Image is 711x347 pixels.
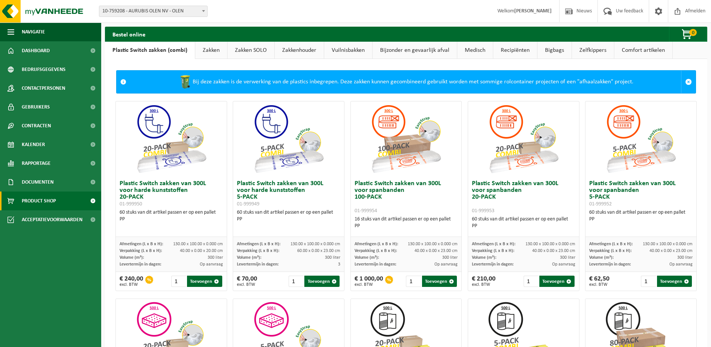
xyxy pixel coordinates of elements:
h3: Plastic Switch zakken van 300L voor spanbanden 5-PACK [589,180,693,207]
span: excl. BTW [355,282,383,287]
span: 300 liter [677,255,693,260]
button: Toevoegen [187,276,222,287]
span: Contactpersonen [22,79,65,98]
span: 01-999950 [120,201,142,207]
button: Toevoegen [422,276,457,287]
input: 1 [641,276,656,287]
span: Contracten [22,116,51,135]
span: Levertermijn in dagen: [120,262,161,267]
span: 01-999949 [237,201,259,207]
div: 60 stuks van dit artikel passen er op een pallet [589,209,693,223]
span: Levertermijn in dagen: [355,262,396,267]
span: Volume (m³): [355,255,379,260]
span: Op aanvraag [200,262,223,267]
span: Verpakking (L x B x H): [472,249,514,253]
span: excl. BTW [472,282,495,287]
span: Gebruikers [22,98,50,116]
a: Zakkenhouder [275,42,324,59]
div: Bij deze zakken is de verwerking van de plastics inbegrepen. Deze zakken kunnen gecombineerd gebr... [130,71,681,93]
div: 60 stuks van dit artikel passen er op een pallet [120,209,223,223]
span: Kalender [22,135,45,154]
span: Volume (m³): [472,255,496,260]
img: 01-999950 [134,101,209,177]
input: 1 [171,276,186,287]
button: 0 [669,27,707,42]
a: Sluit melding [681,71,696,93]
a: Recipiënten [493,42,537,59]
img: WB-0240-HPE-GN-50.png [178,74,193,89]
span: Afmetingen (L x B x H): [589,242,633,246]
span: excl. BTW [589,282,609,287]
span: Verpakking (L x B x H): [237,249,279,253]
strong: [PERSON_NAME] [514,8,552,14]
iframe: chat widget [4,330,125,347]
span: 300 liter [442,255,458,260]
span: 130.00 x 100.00 x 0.000 cm [290,242,340,246]
div: 16 stuks van dit artikel passen er op een pallet [355,216,458,229]
span: Rapportage [22,154,51,173]
span: Op aanvraag [669,262,693,267]
div: PP [237,216,340,223]
a: Vuilnisbakken [324,42,372,59]
span: 40.00 x 0.00 x 23.00 cm [415,249,458,253]
div: PP [355,223,458,229]
h3: Plastic Switch zakken van 300L voor harde kunststoffen 5-PACK [237,180,340,207]
a: Plastic Switch zakken (combi) [105,42,195,59]
span: Op aanvraag [434,262,458,267]
div: € 1 000,00 [355,276,383,287]
a: Bijzonder en gevaarlijk afval [373,42,457,59]
div: PP [120,216,223,223]
img: 01-999953 [486,101,561,177]
div: € 210,00 [472,276,495,287]
span: Afmetingen (L x B x H): [472,242,515,246]
input: 1 [524,276,539,287]
div: € 70,00 [237,276,257,287]
button: Toevoegen [539,276,574,287]
h3: Plastic Switch zakken van 300L voor spanbanden 100-PACK [355,180,458,214]
img: 01-999949 [251,101,326,177]
span: 40.00 x 0.00 x 23.00 cm [650,249,693,253]
span: 01-999954 [355,208,377,214]
a: Comfort artikelen [614,42,672,59]
span: Bedrijfsgegevens [22,60,66,79]
span: Levertermijn in dagen: [589,262,631,267]
span: 300 liter [560,255,575,260]
span: Verpakking (L x B x H): [355,249,397,253]
span: Navigatie [22,23,45,41]
a: Bigbags [537,42,572,59]
div: PP [472,223,575,229]
span: 10-759208 - AURUBIS OLEN NV - OLEN [99,6,207,17]
span: Volume (m³): [120,255,144,260]
h3: Plastic Switch zakken van 300L voor harde kunststoffen 20-PACK [120,180,223,207]
span: 40.00 x 0.00 x 20.00 cm [180,249,223,253]
span: 01-999952 [589,201,612,207]
div: 60 stuks van dit artikel passen er op een pallet [472,216,575,229]
span: Afmetingen (L x B x H): [237,242,280,246]
span: Acceptatievoorwaarden [22,210,82,229]
span: 130.00 x 100.00 x 0.000 cm [173,242,223,246]
img: 01-999952 [603,101,678,177]
div: 60 stuks van dit artikel passen er op een pallet [237,209,340,223]
img: 01-999954 [368,101,443,177]
h3: Plastic Switch zakken van 300L voor spanbanden 20-PACK [472,180,575,214]
div: PP [589,216,693,223]
a: Zakken SOLO [228,42,274,59]
span: Volume (m³): [237,255,261,260]
h2: Bestel online [105,27,153,41]
span: 3 [338,262,340,267]
span: 130.00 x 100.00 x 0.000 cm [408,242,458,246]
span: Verpakking (L x B x H): [589,249,632,253]
span: Verpakking (L x B x H): [120,249,162,253]
span: Documenten [22,173,54,192]
div: € 62,50 [589,276,609,287]
div: € 240,00 [120,276,143,287]
button: Toevoegen [657,276,692,287]
span: 300 liter [208,255,223,260]
a: Zakken [195,42,227,59]
span: 0 [689,29,697,36]
button: Toevoegen [304,276,339,287]
input: 1 [289,276,304,287]
span: 130.00 x 100.00 x 0.000 cm [525,242,575,246]
span: Levertermijn in dagen: [472,262,513,267]
span: 10-759208 - AURUBIS OLEN NV - OLEN [99,6,208,17]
